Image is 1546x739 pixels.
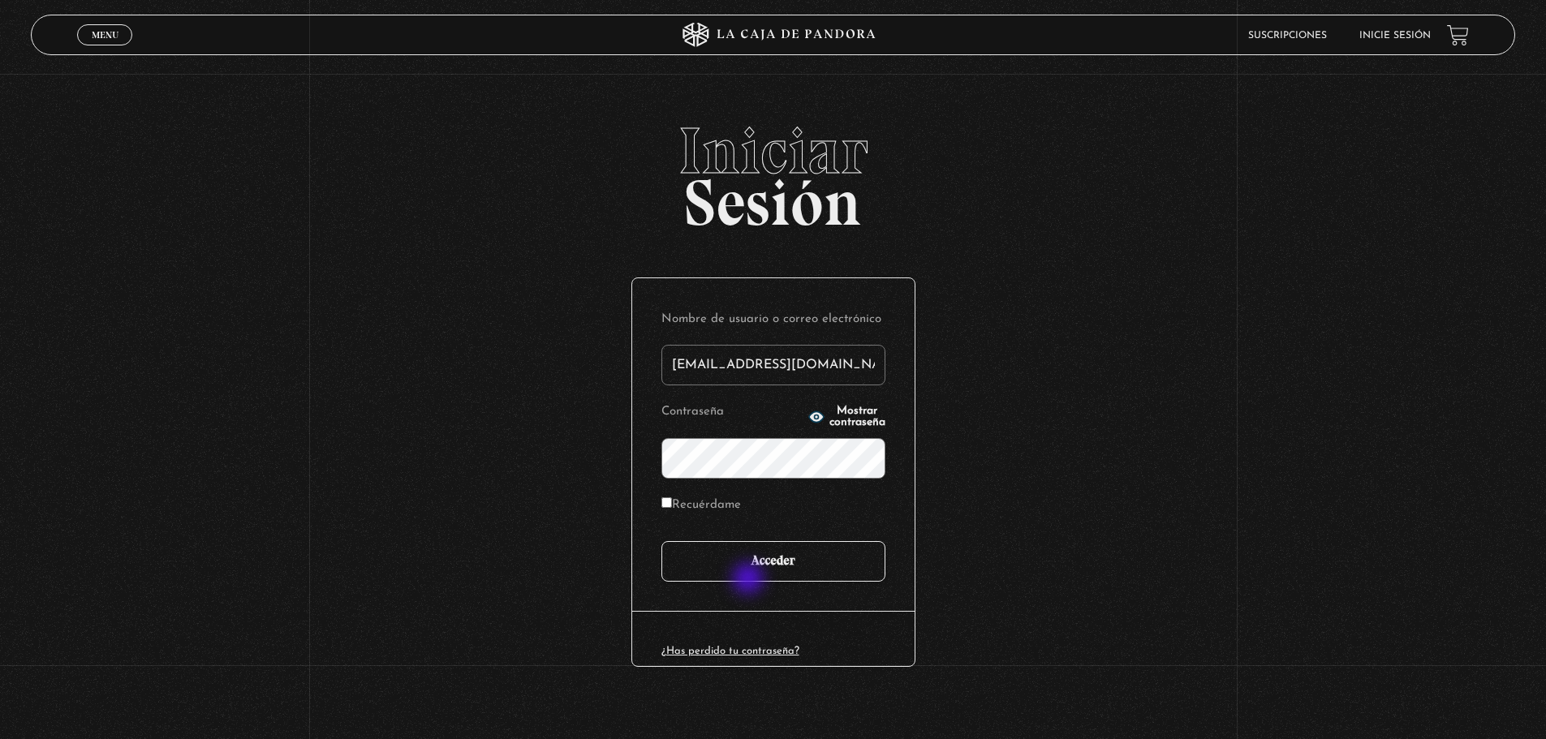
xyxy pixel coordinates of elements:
span: Cerrar [86,44,124,55]
a: ¿Has perdido tu contraseña? [661,646,799,656]
label: Recuérdame [661,493,741,518]
a: View your shopping cart [1447,24,1469,46]
a: Inicie sesión [1359,31,1431,41]
span: Iniciar [31,118,1515,183]
a: Suscripciones [1248,31,1327,41]
label: Contraseña [661,400,803,425]
label: Nombre de usuario o correo electrónico [661,307,885,333]
button: Mostrar contraseña [808,406,885,428]
span: Mostrar contraseña [829,406,885,428]
span: Menu [92,30,118,40]
input: Acceder [661,541,885,582]
h2: Sesión [31,118,1515,222]
input: Recuérdame [661,497,672,508]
